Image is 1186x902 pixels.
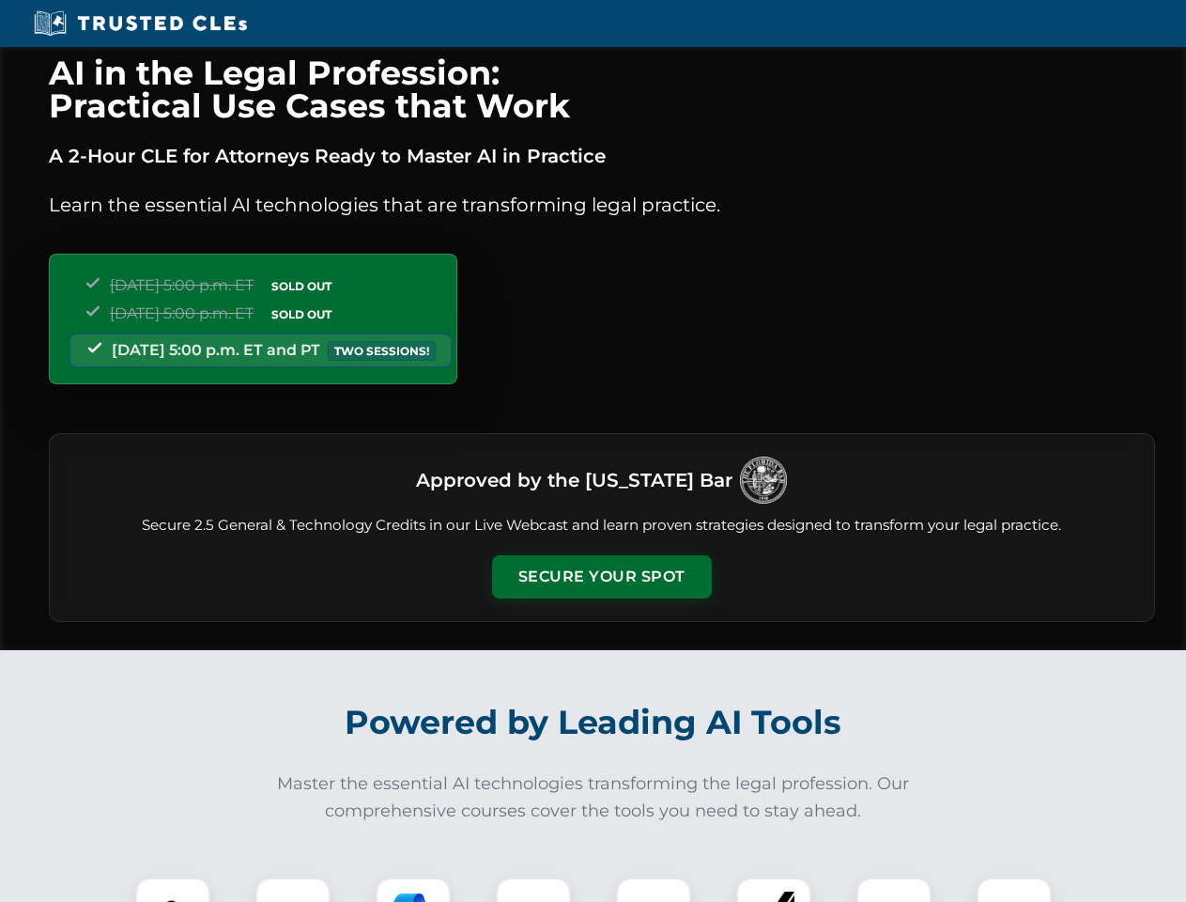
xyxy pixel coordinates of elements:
button: Secure Your Spot [492,555,712,599]
h3: Approved by the [US_STATE] Bar [416,463,732,497]
span: SOLD OUT [265,276,338,296]
p: A 2-Hour CLE for Attorneys Ready to Master AI in Practice [49,141,1155,171]
h2: Powered by Leading AI Tools [73,690,1114,755]
span: [DATE] 5:00 p.m. ET [110,304,254,322]
img: Logo [740,457,787,504]
h1: AI in the Legal Profession: Practical Use Cases that Work [49,56,1155,122]
p: Master the essential AI technologies transforming the legal profession. Our comprehensive courses... [265,770,922,825]
img: Trusted CLEs [28,9,253,38]
span: [DATE] 5:00 p.m. ET [110,276,254,294]
span: SOLD OUT [265,304,338,324]
p: Learn the essential AI technologies that are transforming legal practice. [49,190,1155,220]
p: Secure 2.5 General & Technology Credits in our Live Webcast and learn proven strategies designed ... [72,515,1132,537]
